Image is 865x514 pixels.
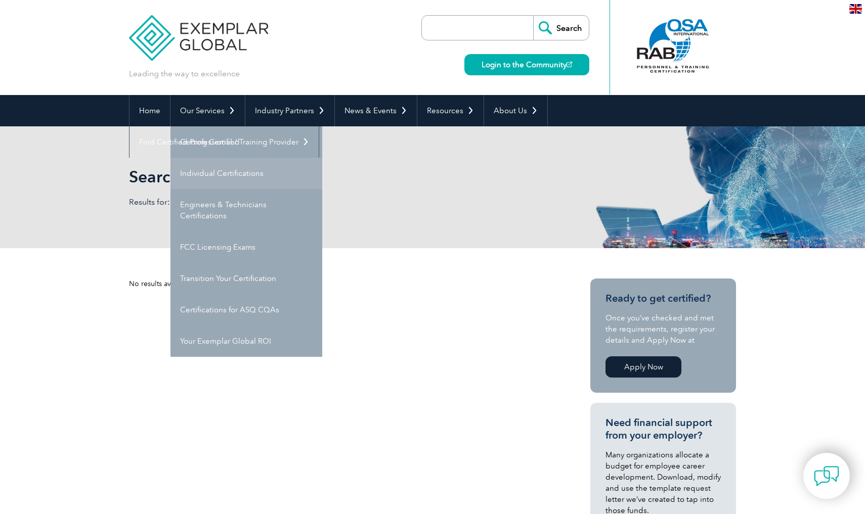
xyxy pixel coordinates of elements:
[606,356,681,378] a: Apply Now
[484,95,547,126] a: About Us
[567,62,572,67] img: open_square.png
[814,463,839,489] img: contact-chat.png
[170,189,322,231] a: Engineers & Technicians Certifications
[533,16,589,40] input: Search
[170,294,322,325] a: Certifications for ASQ CQAs
[129,68,240,79] p: Leading the way to excellence
[129,278,554,289] div: No results available
[129,126,319,158] a: Find Certified Professional / Training Provider
[129,95,170,126] a: Home
[849,4,862,14] img: en
[170,325,322,357] a: Your Exemplar Global ROI
[245,95,334,126] a: Industry Partners
[606,416,721,442] h3: Need financial support from your employer?
[129,167,517,186] h1: Search
[170,231,322,263] a: FCC Licensing Exams
[170,263,322,294] a: Transition Your Certification
[335,95,417,126] a: News & Events
[170,158,322,189] a: Individual Certifications
[129,197,433,208] p: Results for: as 9120
[606,312,721,346] p: Once you’ve checked and met the requirements, register your details and Apply Now at
[464,54,589,75] a: Login to the Community
[606,292,721,305] h3: Ready to get certified?
[417,95,484,126] a: Resources
[170,95,245,126] a: Our Services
